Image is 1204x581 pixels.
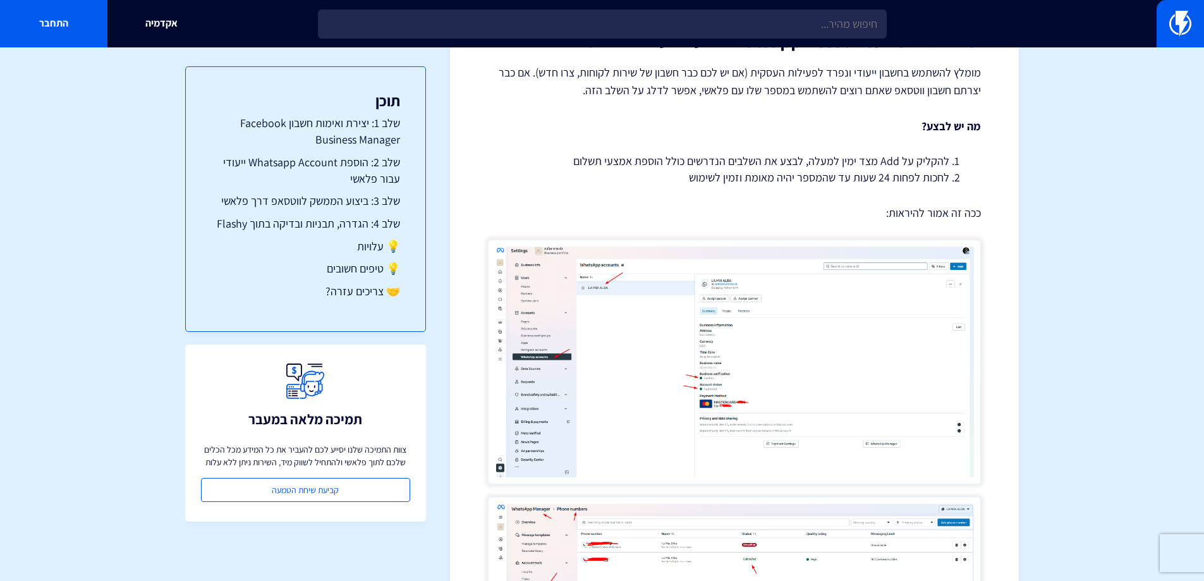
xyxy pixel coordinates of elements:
[211,115,400,147] a: שלב 1: יצירת ואימות חשבון Facebook Business Manager
[211,216,400,232] a: שלב 4: הגדרה, תבניות ובדיקה בתוך Flashy
[201,478,410,502] a: קביעת שיחת הטמעה
[211,238,400,255] a: 💡 עלויות
[488,30,981,51] h2: שלב 2: הוספת Whatsapp Account ייעודי עבור פלאשי
[211,92,400,109] h3: תוכן
[520,153,949,169] li: להקליק על Add מצד ימין למעלה, לבצע את השלבים הנדרשים כולל הוספת אמצעי תשלום
[318,9,887,39] input: חיפוש מהיר...
[211,283,400,300] a: 🤝 צריכים עזרה?
[921,119,981,133] strong: מה יש לבצע?
[211,260,400,277] a: 💡 טיפים חשובים
[520,169,949,186] li: לחכות לפחות 24 שעות עד שהמספר יהיה מאומת וזמין לשימוש
[211,154,400,187] a: שלב 2: הוספת Whatsapp Account ייעודי עבור פלאשי
[488,205,981,221] p: ככה זה אמור להיראות:
[211,193,400,209] a: שלב 3: ביצוע הממשק לווטסאפ דרך פלאשי
[248,412,362,427] h3: תמיכה מלאה במעבר
[201,443,410,468] p: צוות התמיכה שלנו יסייע לכם להעביר את כל המידע מכל הכלים שלכם לתוך פלאשי ולהתחיל לשווק מיד, השירות...
[488,64,981,99] p: מומלץ להשתמש בחשבון ייעודי ונפרד לפעילות העסקית (אם יש לכם כבר חשבון של שירות לקוחות, צרו חדש). א...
